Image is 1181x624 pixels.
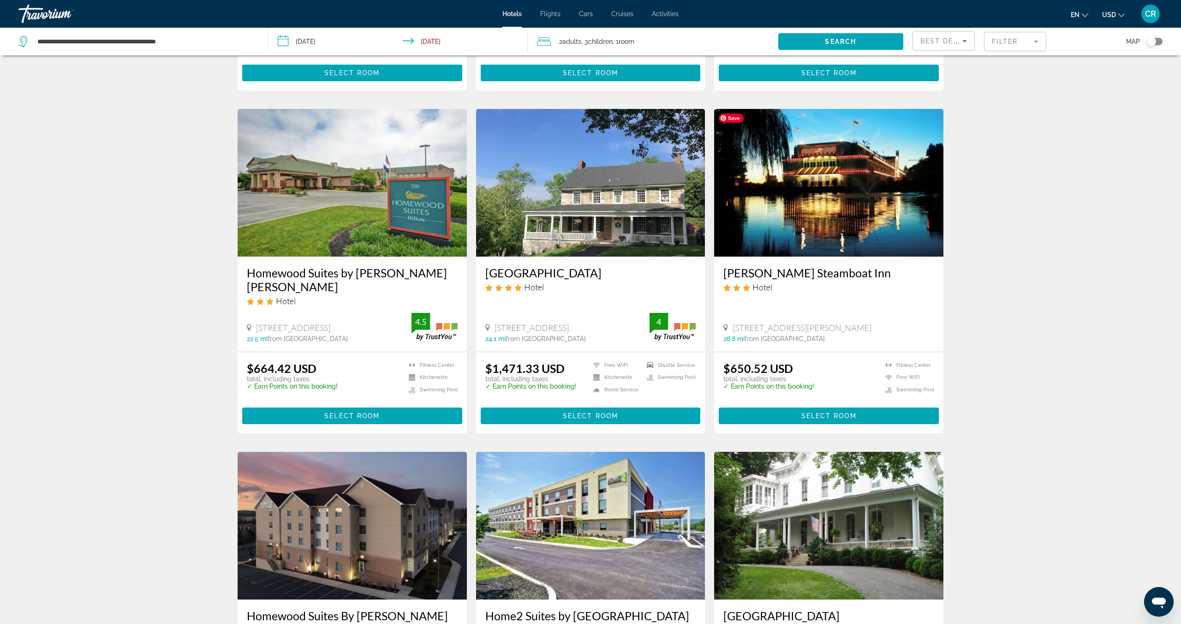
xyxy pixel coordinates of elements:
button: Change currency [1102,8,1125,21]
div: 3 star Hotel [247,296,458,306]
span: , 3 [581,35,613,48]
span: Select Room [801,69,857,77]
span: Search [825,38,856,45]
button: Select Room [719,65,939,81]
span: Best Deals [920,37,968,45]
span: en [1071,11,1080,18]
a: [GEOGRAPHIC_DATA] [723,609,934,623]
a: Select Room [719,409,939,420]
a: Select Room [481,409,701,420]
mat-select: Sort by [920,36,967,47]
li: Fitness Center [404,361,458,369]
p: total, including taxes [247,375,338,383]
li: Free WiFi [589,361,642,369]
span: Select Room [563,69,618,77]
img: Hotel image [238,452,467,600]
a: [PERSON_NAME] Steamboat Inn [723,266,934,280]
span: [STREET_ADDRESS] [256,323,330,333]
ins: $664.42 USD [247,361,316,375]
a: [GEOGRAPHIC_DATA] [485,266,696,280]
p: total, including taxes [485,375,576,383]
span: [STREET_ADDRESS][PERSON_NAME] [733,323,871,333]
span: Hotel [524,282,544,292]
span: USD [1102,11,1116,18]
button: Change language [1071,8,1088,21]
button: Search [778,33,903,50]
a: Cruises [611,10,633,18]
span: Select Room [801,412,857,420]
li: Kitchenette [404,374,458,382]
span: [STREET_ADDRESS] [495,323,569,333]
li: Room Service [589,386,642,394]
button: Select Room [242,65,462,81]
a: Flights [540,10,561,18]
button: Select Room [719,408,939,424]
div: 4 [650,316,668,327]
button: Travelers: 2 adults, 3 children [528,28,778,55]
a: Hotels [502,10,522,18]
p: ✓ Earn Points on this booking! [723,383,814,390]
span: Adults [562,38,581,45]
span: 22.5 mi [247,335,268,342]
span: Map [1126,35,1140,48]
p: ✓ Earn Points on this booking! [485,383,576,390]
span: Cars [579,10,593,18]
span: Hotel [276,296,296,306]
img: Hotel image [476,109,705,257]
img: Hotel image [714,452,943,600]
li: Swimming Pool [642,374,696,382]
span: 2 [559,35,581,48]
a: Homewood Suites by [PERSON_NAME] [PERSON_NAME] [247,266,458,294]
button: Check-in date: Jan 4, 2026 Check-out date: Jan 8, 2026 [268,28,528,55]
li: Shuttle Service [642,361,696,369]
span: Room [619,38,634,45]
div: 4 star Hotel [485,282,696,292]
span: Save [719,114,744,123]
a: Homewood Suites By [PERSON_NAME] [247,609,458,623]
button: Filter [984,31,1046,52]
img: trustyou-badge.svg [412,313,458,340]
button: Select Room [242,408,462,424]
div: 4.5 [412,316,430,327]
li: Fitness Center [881,361,934,369]
a: Select Room [719,67,939,77]
div: 3 star Hotel [723,282,934,292]
a: Activities [652,10,679,18]
li: Swimming Pool [881,386,934,394]
span: Children [588,38,613,45]
iframe: Button to launch messaging window [1144,587,1174,617]
span: 24.1 mi [485,335,506,342]
img: Hotel image [238,109,467,257]
p: ✓ Earn Points on this booking! [247,383,338,390]
button: Select Room [481,408,701,424]
p: total, including taxes [723,375,814,383]
span: , 1 [613,35,634,48]
span: from [GEOGRAPHIC_DATA] [506,335,586,342]
span: Select Room [324,69,380,77]
span: CR [1145,9,1156,18]
span: from [GEOGRAPHIC_DATA] [745,335,825,342]
span: Hotel [752,282,772,292]
span: from [GEOGRAPHIC_DATA] [268,335,348,342]
button: Toggle map [1140,37,1163,46]
img: Hotel image [476,452,705,600]
li: Free WiFi [881,374,934,382]
a: Home2 Suites by [GEOGRAPHIC_DATA] [485,609,696,623]
img: Hotel image [714,109,943,257]
button: User Menu [1139,4,1163,24]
